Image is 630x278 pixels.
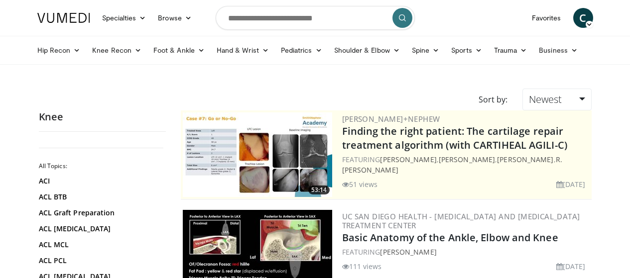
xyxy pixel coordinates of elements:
[39,208,161,218] a: ACL Graft Preparation
[275,40,328,60] a: Pediatrics
[406,40,445,60] a: Spine
[439,155,495,164] a: [PERSON_NAME]
[37,13,90,23] img: VuMedi Logo
[342,261,382,272] li: 111 views
[39,224,161,234] a: ACL [MEDICAL_DATA]
[183,112,332,197] img: 2894c166-06ea-43da-b75e-3312627dae3b.300x170_q85_crop-smart_upscale.jpg
[39,192,161,202] a: ACL BTB
[342,247,590,257] div: FEATURING
[556,179,586,189] li: [DATE]
[96,8,152,28] a: Specialties
[573,8,593,28] a: C
[488,40,533,60] a: Trauma
[380,155,436,164] a: [PERSON_NAME]
[39,110,166,123] h2: Knee
[533,40,584,60] a: Business
[39,240,161,250] a: ACL MCL
[342,114,440,124] a: [PERSON_NAME]+Nephew
[211,40,275,60] a: Hand & Wrist
[497,155,553,164] a: [PERSON_NAME]
[556,261,586,272] li: [DATE]
[39,176,161,186] a: ACI
[216,6,415,30] input: Search topics, interventions
[471,89,515,110] div: Sort by:
[342,211,580,230] a: UC San Diego Health - [MEDICAL_DATA] and [MEDICAL_DATA] Treatment Center
[342,154,590,175] div: FEATURING , , ,
[342,179,378,189] li: 51 views
[328,40,406,60] a: Shoulder & Elbow
[445,40,488,60] a: Sports
[529,93,562,106] span: Newest
[526,8,567,28] a: Favorites
[342,124,567,152] a: Finding the right patient: The cartilage repair treatment algorithm (with CARTIHEAL AGILI-C)
[183,112,332,197] a: 53:14
[308,185,330,194] span: 53:14
[86,40,147,60] a: Knee Recon
[39,256,161,266] a: ACL PCL
[147,40,211,60] a: Foot & Ankle
[31,40,87,60] a: Hip Recon
[39,162,163,170] h2: All Topics:
[380,247,436,257] a: [PERSON_NAME]
[152,8,198,28] a: Browse
[342,231,558,244] a: Basic Anatomy of the Ankle, Elbow and Knee
[522,89,591,110] a: Newest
